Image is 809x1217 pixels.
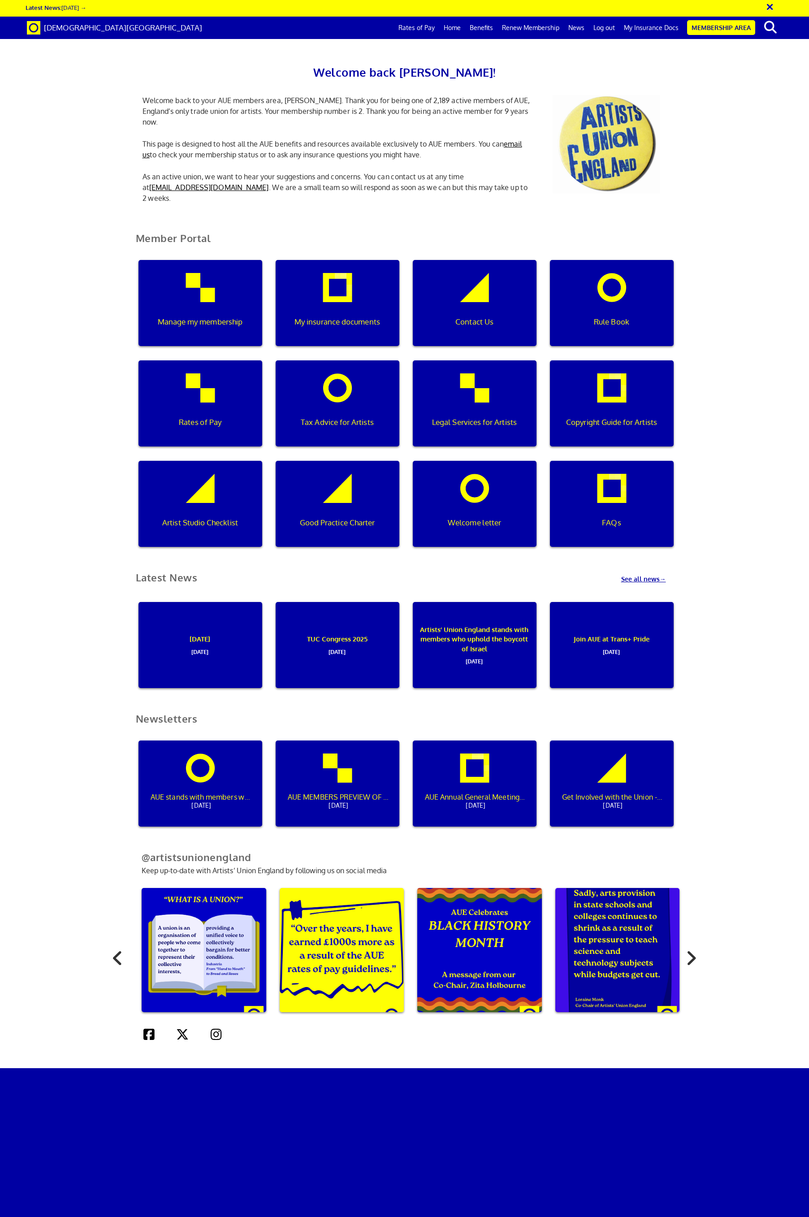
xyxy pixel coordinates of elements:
[543,360,680,461] a: Copyright Guide for Artists
[621,563,680,584] a: See all news→
[543,741,680,841] a: Get Involved with the Union - Major Dates for Your Diary[DATE]
[132,461,269,561] a: Artist Studio Checklist
[498,17,564,39] a: Renew Membership
[26,4,86,11] a: Latest News:[DATE] →
[406,602,543,702] a: Artists’ Union England stands with members who uphold the boycott of Israel[DATE]
[144,602,255,688] p: [DATE]
[419,416,530,428] p: Legal Services for Artists
[562,788,663,811] p: Get Involved with the Union - Major Dates for Your Diary
[129,572,204,583] h2: Latest News
[543,602,680,702] a: Join AUE at Trans+ Pride[DATE]
[144,517,255,528] p: Artist Studio Checklist
[144,316,255,328] p: Manage my membership
[44,23,202,32] span: [DEMOGRAPHIC_DATA][GEOGRAPHIC_DATA]
[26,4,61,11] strong: Latest News:
[143,139,522,159] a: email us
[269,602,406,702] a: TUC Congress 2025[DATE]
[288,788,389,811] p: AUE MEMBERS PREVIEW OF THE NEW INDUSTRIA REPORT ON ARTISTS' LIVELIHOODS
[556,644,667,656] span: [DATE]
[425,788,526,811] p: AUE Annual General Meeting - get involved!
[20,17,209,39] a: Brand [DEMOGRAPHIC_DATA][GEOGRAPHIC_DATA]
[419,316,530,328] p: Contact Us
[281,644,393,656] span: [DATE]
[564,17,589,39] a: News
[406,461,543,561] a: Welcome letter
[394,17,439,39] a: Rates of Pay
[136,171,539,204] p: As an active union, we want to hear your suggestions and concerns. You can contact us at any time...
[556,602,667,688] p: Join AUE at Trans+ Pride
[269,260,406,360] a: My insurance documents
[589,17,619,39] a: Log out
[132,360,269,461] a: Rates of Pay
[269,461,406,561] a: Good Practice Charter
[129,713,680,735] h2: Newsletters
[288,800,389,811] span: [DATE]
[465,17,498,39] a: Benefits
[129,852,680,863] h2: @artistsunionengland
[149,183,269,192] a: [EMAIL_ADDRESS][DOMAIN_NAME]
[269,741,406,841] a: AUE MEMBERS PREVIEW OF THE NEW INDUSTRIA REPORT ON ARTISTS' LIVELIHOODS[DATE]
[556,416,667,428] p: Copyright Guide for Artists
[129,837,680,876] p: Keep up-to-date with Artists’ Union England by following us on social media
[757,18,784,37] button: search
[406,741,543,841] a: AUE Annual General Meeting - get involved![DATE]
[144,644,255,656] span: [DATE]
[132,260,269,360] a: Manage my membership
[619,17,683,39] a: My Insurance Docs
[425,800,526,811] span: [DATE]
[406,360,543,461] a: Legal Services for Artists
[136,95,539,127] p: Welcome back to your AUE members area, [PERSON_NAME]. Thank you for being one of 2,189 active mem...
[687,20,755,35] a: Membership Area
[556,517,667,528] p: FAQs
[144,416,255,428] p: Rates of Pay
[439,17,465,39] a: Home
[419,654,530,665] span: [DATE]
[562,800,663,811] span: [DATE]
[543,260,680,360] a: Rule Book
[556,316,667,328] p: Rule Book
[269,360,406,461] a: Tax Advice for Artists
[136,63,674,82] h2: Welcome back [PERSON_NAME]!
[129,233,680,255] h2: Member Portal
[136,139,539,160] p: This page is designed to host all the AUE benefits and resources available exclusively to AUE mem...
[406,260,543,360] a: Contact Us
[151,788,252,811] p: AUE stands with members who uphold the boycott of Israel
[151,800,252,811] span: [DATE]
[543,461,680,561] a: FAQs
[419,602,530,688] p: Artists’ Union England stands with members who uphold the boycott of Israel
[281,416,393,428] p: Tax Advice for Artists
[132,602,269,702] a: [DATE][DATE]
[132,741,269,841] a: AUE stands with members who uphold the boycott of Israel[DATE]
[419,517,530,528] p: Welcome letter
[281,517,393,528] p: Good Practice Charter
[281,602,393,688] p: TUC Congress 2025
[281,316,393,328] p: My insurance documents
